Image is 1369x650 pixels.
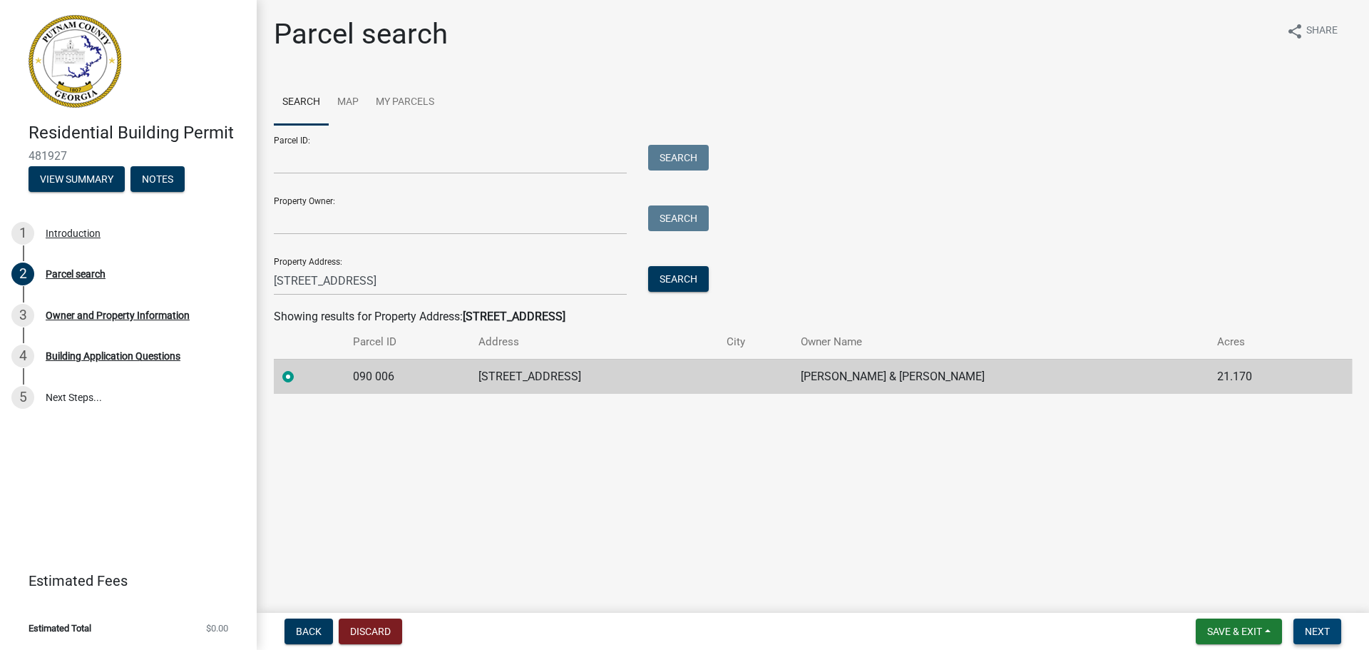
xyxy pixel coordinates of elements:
[329,80,367,126] a: Map
[46,351,180,361] div: Building Application Questions
[29,149,228,163] span: 481927
[29,123,245,143] h4: Residential Building Permit
[648,266,709,292] button: Search
[11,263,34,285] div: 2
[1196,619,1282,644] button: Save & Exit
[718,325,792,359] th: City
[463,310,565,323] strong: [STREET_ADDRESS]
[344,325,470,359] th: Parcel ID
[470,325,718,359] th: Address
[130,174,185,186] wm-modal-confirm: Notes
[1286,23,1303,40] i: share
[11,567,234,595] a: Estimated Fees
[1209,325,1316,359] th: Acres
[296,626,322,637] span: Back
[29,624,91,633] span: Estimated Total
[648,205,709,231] button: Search
[206,624,228,633] span: $0.00
[11,386,34,409] div: 5
[344,359,470,394] td: 090 006
[1209,359,1316,394] td: 21.170
[29,174,125,186] wm-modal-confirm: Summary
[1207,626,1262,637] span: Save & Exit
[11,304,34,327] div: 3
[792,325,1209,359] th: Owner Name
[792,359,1209,394] td: [PERSON_NAME] & [PERSON_NAME]
[284,619,333,644] button: Back
[130,166,185,192] button: Notes
[11,222,34,245] div: 1
[470,359,718,394] td: [STREET_ADDRESS]
[1306,23,1338,40] span: Share
[1305,626,1330,637] span: Next
[274,308,1352,325] div: Showing results for Property Address:
[1293,619,1341,644] button: Next
[274,80,329,126] a: Search
[274,17,448,51] h1: Parcel search
[1275,17,1349,45] button: shareShare
[11,345,34,367] div: 4
[367,80,443,126] a: My Parcels
[46,269,106,279] div: Parcel search
[339,619,402,644] button: Discard
[29,15,121,108] img: Putnam County, Georgia
[29,166,125,192] button: View Summary
[648,145,709,171] button: Search
[46,310,190,320] div: Owner and Property Information
[46,228,101,238] div: Introduction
